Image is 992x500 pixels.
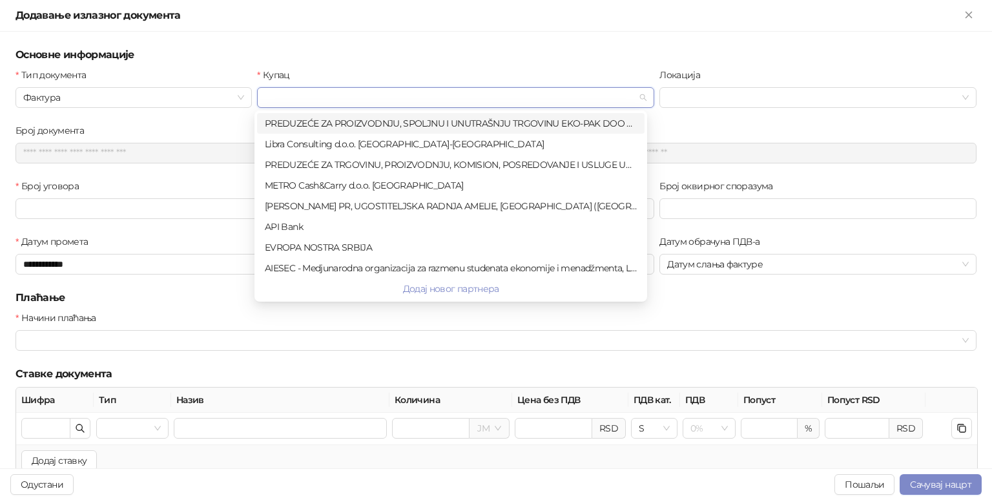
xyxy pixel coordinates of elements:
[667,255,969,274] span: Датум слања фактуре
[741,419,797,438] input: Попуст
[834,474,894,495] button: Пошаљи
[822,388,925,413] th: Попуст RSD
[257,216,645,237] div: API Bank
[659,234,768,249] label: Датум обрачуна ПДВ-а
[15,8,961,23] div: Додавање излазног документа
[265,178,637,193] div: METRO Cash&Carry d.o.o. [GEOGRAPHIC_DATA]
[257,175,645,196] div: METRO Cash&Carry d.o.o. Beograd
[900,474,982,495] button: Сачувај нацрт
[515,419,592,438] input: Цена без ПДВ
[667,88,957,107] input: Локација
[265,240,637,255] div: EVROPA NOSTRA SRBIJA
[257,68,298,82] label: Купац
[32,455,87,466] span: Додај ставку
[265,261,637,275] div: AIESEC - Medjunarodna organizacija za razmenu studenata ekonomije i menadžmenta, Lokalni komitet ...
[628,388,680,413] th: ПДВ кат.
[94,388,171,413] th: Тип
[15,311,104,325] label: Начини плаћања
[389,388,512,413] th: Количина
[174,418,387,439] input: Назив
[738,413,822,444] td: Попуст
[23,88,244,107] span: Фактура
[171,413,389,444] td: Назив
[680,388,738,413] th: ПДВ
[680,413,738,444] td: ПДВ
[265,158,637,172] div: PREDUZEĆE ZA TRGOVINU, PROIZVODNJU, KOMISION, POSREDOVANJE I USLUGE UNIGROUP DOO, [GEOGRAPHIC_DAT...
[393,419,469,438] input: Количина
[257,113,645,134] div: PREDUZEĆE ZA PROIZVODNJU, SPOLJNU I UNUTRAŠNJU TRGOVINU EKO-PAK DOO ŽITORAĐE
[15,179,87,193] label: Број уговора
[257,196,645,216] div: BORIS KATIĆ PR, UGOSTITELJSKA RADNJA AMELIE, BEOGRAD (STARI GRAD)
[592,418,626,439] div: RSD
[16,388,94,413] th: Шифра
[171,388,389,413] th: Назив
[265,199,637,213] div: [PERSON_NAME] PR, UGOSTITELJSKA RADNJA AMELIE, [GEOGRAPHIC_DATA] ([GEOGRAPHIC_DATA])
[15,290,976,306] h5: Плаћање
[512,413,628,444] td: Цена без ПДВ
[265,88,635,107] input: Купац
[265,137,637,151] div: Libra Consulting d.o.o. [GEOGRAPHIC_DATA]-[GEOGRAPHIC_DATA]
[659,179,781,193] label: Број оквирног споразума
[23,257,313,271] input: Датум промета
[265,116,637,130] div: PREDUZEĆE ZA PROIZVODNJU, SPOLJNU I UNUTRAŠNJU TRGOVINU EKO-PAK DOO ŽITORAĐE
[659,198,976,219] input: Број оквирног споразума
[16,413,94,444] td: Шифра
[257,278,645,299] button: Додај новог партнера
[961,8,976,23] button: Close
[15,234,96,249] label: Датум промета
[825,419,889,438] input: Попуст RSD
[10,474,74,495] button: Одустани
[15,198,333,219] input: Број уговора
[512,388,628,413] th: Цена без ПДВ
[15,47,976,63] h5: Основне информације
[22,419,70,438] input: Шифра
[257,258,645,278] div: AIESEC - Medjunarodna organizacija za razmenu studenata ekonomije i menadžmenta, Lokalni komitet ...
[15,143,493,163] input: Број документа
[257,134,645,154] div: Libra Consulting d.o.o. Beograd-Stari Grad
[798,418,820,439] div: %
[889,418,923,439] div: RSD
[15,366,976,382] h5: Ставке документа
[257,237,645,258] div: EVROPA NOSTRA SRBIJA
[628,413,680,444] td: ПДВ кат.
[738,388,822,413] th: Попуст
[389,413,512,444] td: Количина
[659,68,708,82] label: Локација
[639,419,670,438] span: S
[822,413,925,444] td: Попуст RSD
[94,413,171,444] td: Тип
[265,220,637,234] div: API Bank
[15,68,94,82] label: Тип документа
[15,123,92,138] label: Број документа
[257,154,645,175] div: PREDUZEĆE ZA TRGOVINU, PROIZVODNJU, KOMISION, POSREDOVANJE I USLUGE UNIGROUP DOO, BEOGRAD (STARI ...
[21,450,97,471] button: Додај ставку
